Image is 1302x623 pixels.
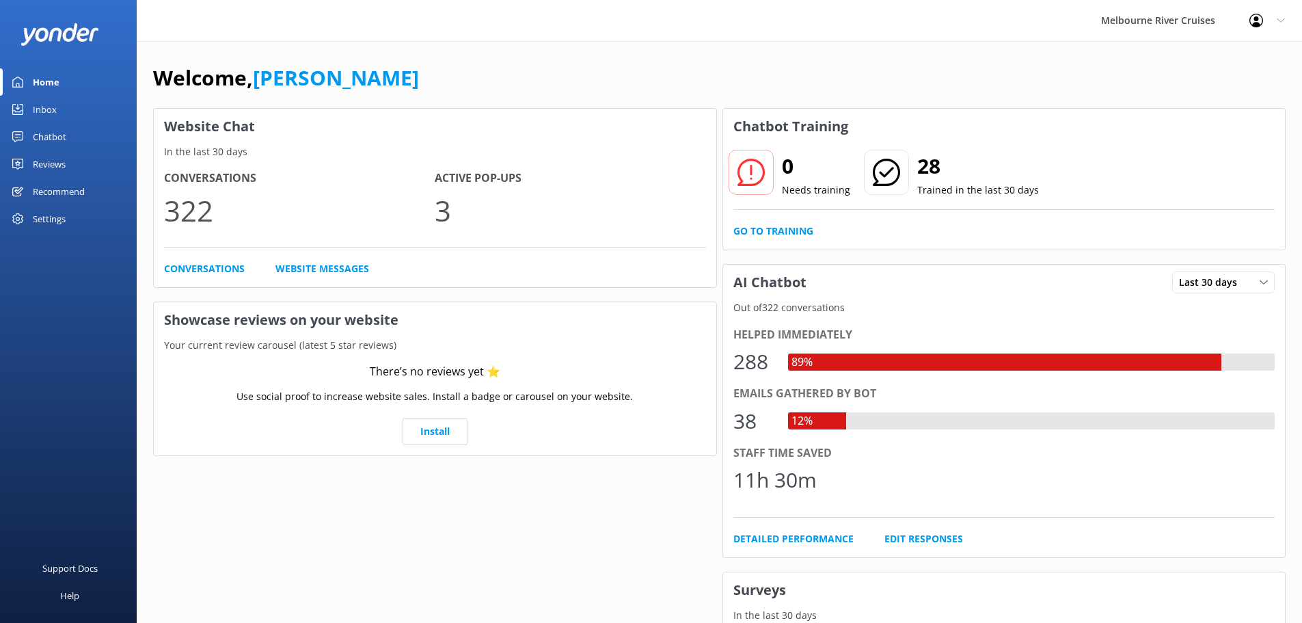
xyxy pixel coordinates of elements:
a: Go to Training [733,224,813,239]
p: 3 [435,187,705,233]
img: yonder-white-logo.png [21,23,99,46]
div: 12% [788,412,816,430]
a: Install [403,418,467,445]
div: Recommend [33,178,85,205]
a: [PERSON_NAME] [253,64,419,92]
div: Chatbot [33,123,66,150]
p: In the last 30 days [154,144,716,159]
a: Conversations [164,261,245,276]
h1: Welcome, [153,62,419,94]
span: Last 30 days [1179,275,1245,290]
a: Website Messages [275,261,369,276]
p: 322 [164,187,435,233]
p: Trained in the last 30 days [917,183,1039,198]
h3: Surveys [723,572,1286,608]
div: Helped immediately [733,326,1275,344]
div: Emails gathered by bot [733,385,1275,403]
p: Use social proof to increase website sales. Install a badge or carousel on your website. [236,389,633,404]
h2: 28 [917,150,1039,183]
div: 89% [788,354,816,371]
p: Out of 322 conversations [723,300,1286,315]
div: Staff time saved [733,445,1275,462]
a: Edit Responses [884,531,963,546]
div: Help [60,582,79,609]
div: 11h 30m [733,464,817,496]
h2: 0 [782,150,850,183]
h3: AI Chatbot [723,265,817,300]
div: Support Docs [42,555,98,582]
p: In the last 30 days [723,608,1286,623]
h3: Website Chat [154,109,716,144]
p: Needs training [782,183,850,198]
div: Inbox [33,96,57,123]
div: 288 [733,345,774,378]
div: Settings [33,205,66,233]
a: Detailed Performance [733,531,854,546]
h3: Showcase reviews on your website [154,302,716,338]
h4: Conversations [164,170,435,187]
div: Reviews [33,150,66,178]
div: There’s no reviews yet ⭐ [370,363,500,381]
h3: Chatbot Training [723,109,858,144]
h4: Active Pop-ups [435,170,705,187]
div: Home [33,68,59,96]
div: 38 [733,405,774,438]
p: Your current review carousel (latest 5 star reviews) [154,338,716,353]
